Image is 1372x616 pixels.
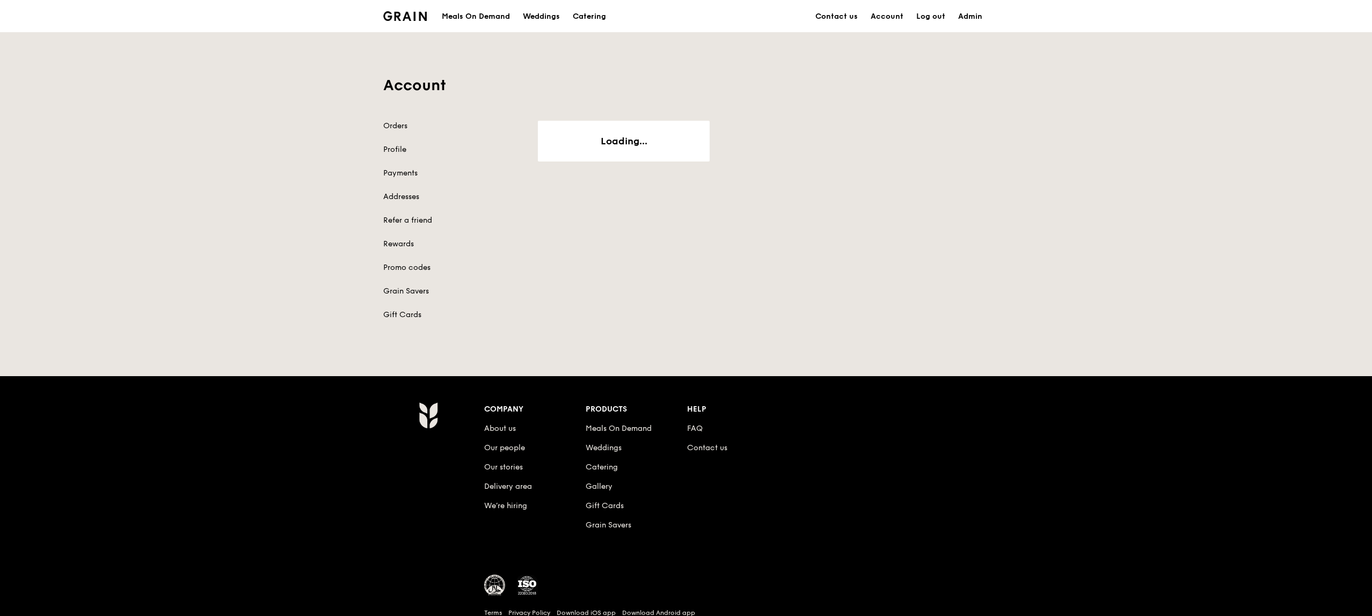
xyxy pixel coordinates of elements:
a: Delivery area [484,482,532,491]
a: Meals On Demand [586,424,652,433]
a: Profile [383,144,525,155]
img: ISO Certified [516,575,538,596]
img: MUIS Halal Certified [484,575,506,596]
a: Grain Savers [586,520,631,530]
a: Our stories [484,463,523,472]
a: Grain Savers [383,286,525,297]
a: Gift Cards [586,501,624,510]
a: Admin [952,1,989,33]
a: Refer a friend [383,215,525,226]
img: Grain [419,402,437,429]
a: Catering [586,463,618,472]
a: FAQ [687,424,703,433]
a: Weddings [586,443,622,452]
a: Gift Cards [383,310,525,320]
a: Gallery [586,482,612,491]
img: Grain [383,11,427,21]
div: Help [687,402,789,417]
div: Weddings [523,1,560,33]
div: Company [484,402,586,417]
div: Meals On Demand [442,1,510,33]
a: We’re hiring [484,501,527,510]
a: Orders [383,121,525,131]
a: Our people [484,443,525,452]
div: Catering [573,1,606,33]
h1: Account [383,76,989,95]
a: Contact us [809,1,864,33]
div: Products [586,402,687,417]
a: Addresses [383,192,525,202]
div: Loading... [542,134,705,149]
a: Weddings [516,1,566,33]
a: Log out [910,1,952,33]
a: Payments [383,168,525,179]
a: Rewards [383,239,525,250]
a: Contact us [687,443,727,452]
a: About us [484,424,516,433]
a: Promo codes [383,262,525,273]
a: Account [864,1,910,33]
a: Catering [566,1,612,33]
